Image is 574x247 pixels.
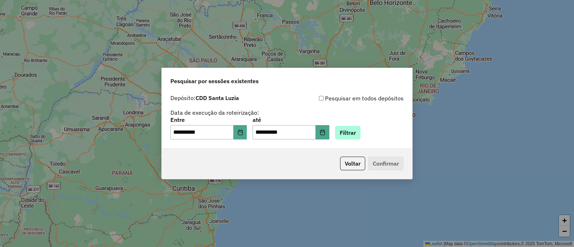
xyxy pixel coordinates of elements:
button: Voltar [340,157,365,170]
label: Depósito: [170,94,239,102]
label: Entre [170,115,247,124]
div: Pesquisar em todos depósitos [287,94,404,103]
label: Data de execução da roteirização: [170,108,259,117]
strong: CDD Santa Luzia [196,94,239,101]
label: até [253,115,329,124]
button: Choose Date [234,125,247,139]
button: Choose Date [316,125,329,139]
span: Pesquisar por sessões existentes [170,77,259,85]
button: Filtrar [335,126,361,139]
